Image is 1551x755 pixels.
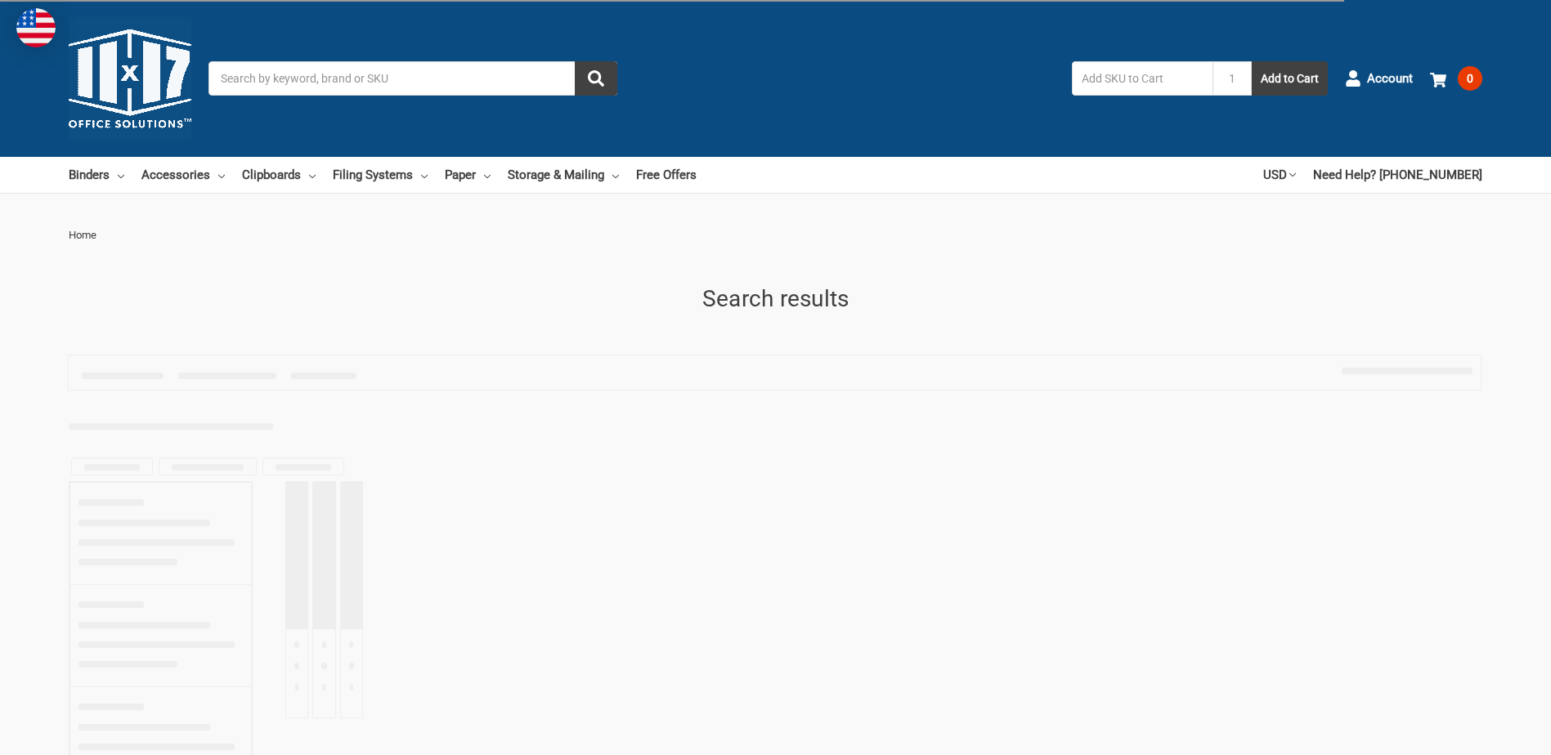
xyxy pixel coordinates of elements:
[1072,61,1213,96] input: Add SKU to Cart
[445,157,491,193] a: Paper
[1430,57,1482,100] a: 0
[636,157,697,193] a: Free Offers
[16,8,56,47] img: duty and tax information for United States
[1367,69,1413,88] span: Account
[69,17,191,140] img: 11x17.com
[1458,66,1482,91] span: 0
[1263,157,1296,193] a: USD
[508,157,619,193] a: Storage & Mailing
[69,282,1482,316] h1: Search results
[333,157,428,193] a: Filing Systems
[1252,61,1328,96] button: Add to Cart
[69,229,96,241] span: Home
[1313,157,1482,193] a: Need Help? [PHONE_NUMBER]
[69,157,124,193] a: Binders
[141,157,225,193] a: Accessories
[1345,57,1413,100] a: Account
[208,61,617,96] input: Search by keyword, brand or SKU
[242,157,316,193] a: Clipboards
